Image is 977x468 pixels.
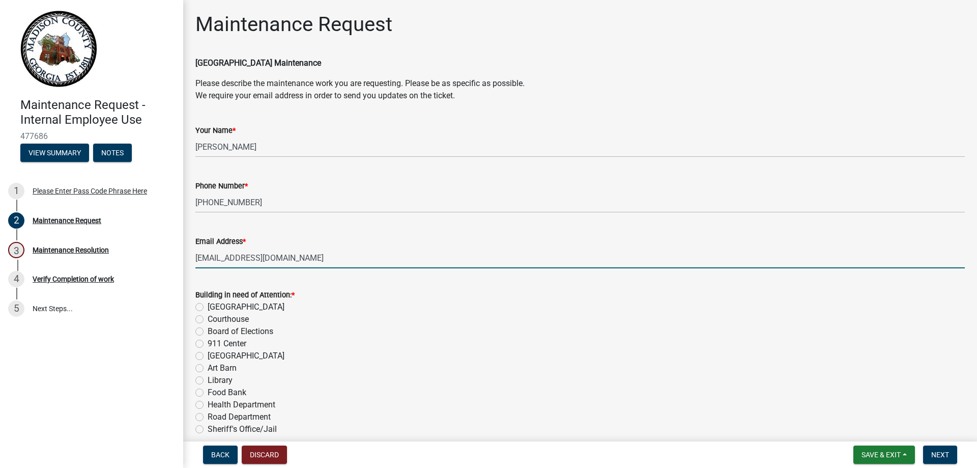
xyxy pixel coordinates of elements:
div: 2 [8,212,24,229]
button: View Summary [20,144,89,162]
label: Art Barn [208,362,237,374]
label: Phone Number [195,183,248,190]
h4: Maintenance Request - Internal Employee Use [20,98,175,127]
button: Save & Exit [853,446,915,464]
span: Next [931,451,949,459]
label: 911 Center [208,338,246,350]
div: 4 [8,271,24,287]
div: 1 [8,183,24,199]
wm-modal-confirm: Notes [93,149,132,157]
div: Verify Completion of work [33,276,114,283]
wm-modal-confirm: Summary [20,149,89,157]
span: Save & Exit [861,451,901,459]
label: Board of Elections [208,325,273,338]
label: [GEOGRAPHIC_DATA] [208,350,284,362]
label: Email Address [195,238,246,245]
img: Madison County, Georgia [20,11,97,87]
div: Please Enter Pass Code Phrase Here [33,187,147,195]
label: Building in need of Attention: [195,292,295,299]
label: [GEOGRAPHIC_DATA] [208,301,284,313]
strong: [GEOGRAPHIC_DATA] Maintenance [195,58,321,68]
label: Courthouse [208,313,249,325]
div: 5 [8,300,24,317]
label: Food Bank [208,387,246,399]
div: 3 [8,242,24,258]
h1: Maintenance Request [195,12,392,37]
button: Next [923,446,957,464]
button: Discard [242,446,287,464]
button: Notes [93,144,132,162]
span: Back [211,451,229,459]
label: Health Department [208,399,275,411]
label: Road Department [208,411,271,423]
div: Maintenance Resolution [33,246,109,254]
p: Please describe the maintenance work you are requesting. Please be as specific as possible. We re... [195,77,965,102]
label: Your Name [195,127,236,134]
label: Library [208,374,233,387]
label: Investigator Building [208,435,281,448]
button: Back [203,446,238,464]
label: Sheriff's Office/Jail [208,423,277,435]
div: Maintenance Request [33,217,101,224]
span: 477686 [20,131,163,141]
